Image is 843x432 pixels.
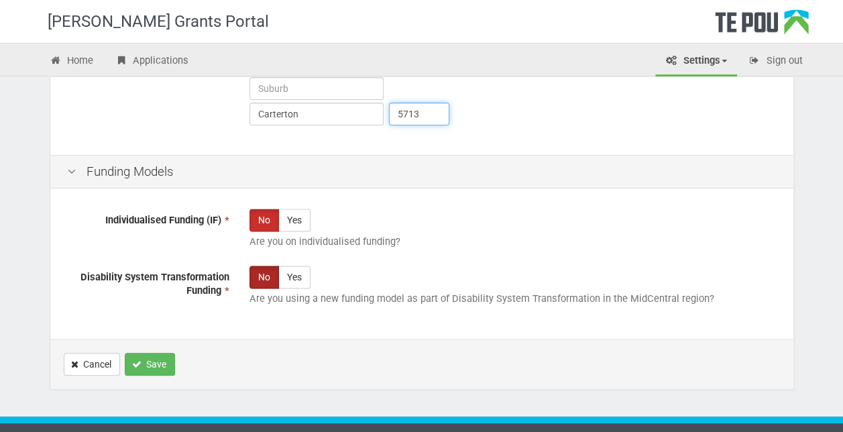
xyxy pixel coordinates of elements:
[105,214,221,226] span: Individualised Funding (IF)
[50,155,793,189] div: Funding Models
[278,209,311,231] label: Yes
[655,47,737,76] a: Settings
[249,103,384,125] input: Town or city
[40,47,104,76] a: Home
[249,209,279,231] label: No
[249,266,279,288] label: No
[80,271,229,297] span: Disability System Transformation Funding
[715,9,809,43] div: Te Pou Logo
[389,103,449,125] input: Post code
[105,47,199,76] a: Applications
[249,77,384,100] input: Suburb
[125,353,175,376] button: Save
[738,47,813,76] a: Sign out
[64,353,120,376] a: Cancel
[278,266,311,288] label: Yes
[249,235,777,249] p: Are you on individualised funding?
[249,292,777,306] p: Are you using a new funding model as part of Disability System Transformation in the MidCentral r...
